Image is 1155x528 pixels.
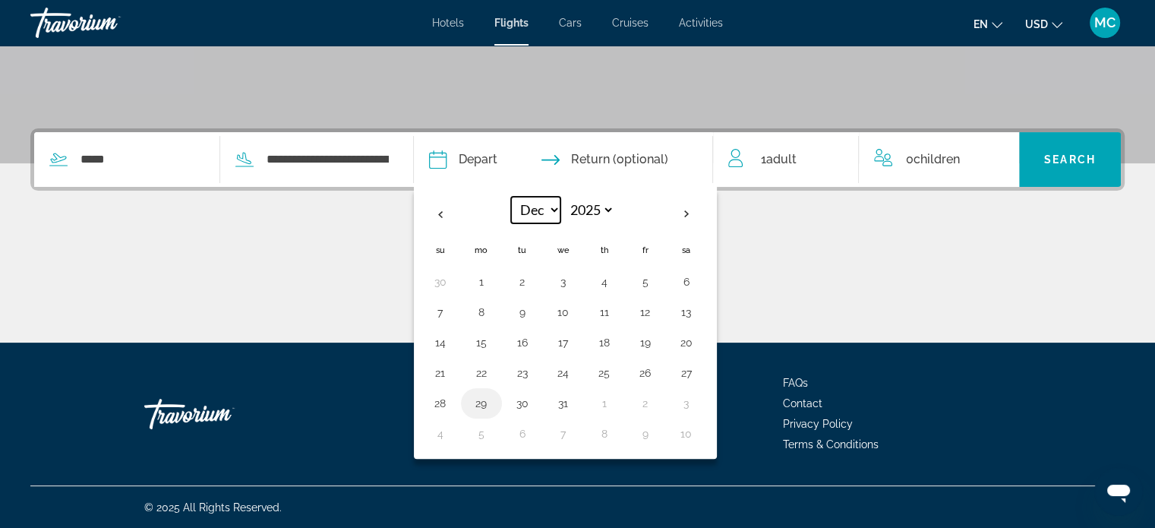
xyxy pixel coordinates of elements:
[511,197,560,223] select: Select month
[551,393,576,414] button: Day 31
[428,302,453,323] button: Day 7
[30,3,182,43] a: Travorium
[760,149,796,170] span: 1
[469,393,494,414] button: Day 29
[551,362,576,384] button: Day 24
[674,393,699,414] button: Day 3
[551,302,576,323] button: Day 10
[551,332,576,353] button: Day 17
[428,393,453,414] button: Day 28
[428,332,453,353] button: Day 14
[34,132,1121,187] div: Search widget
[633,393,658,414] button: Day 2
[633,271,658,292] button: Day 5
[592,423,617,444] button: Day 8
[469,271,494,292] button: Day 1
[559,17,582,29] a: Cars
[592,302,617,323] button: Day 11
[571,149,668,170] span: Return (optional)
[510,302,535,323] button: Day 9
[432,17,464,29] a: Hotels
[974,13,1002,35] button: Change language
[510,423,535,444] button: Day 6
[551,271,576,292] button: Day 3
[633,362,658,384] button: Day 26
[592,271,617,292] button: Day 4
[633,302,658,323] button: Day 12
[428,271,453,292] button: Day 30
[666,197,707,232] button: Next month
[906,149,960,170] span: 0
[783,438,879,451] a: Terms & Conditions
[1094,15,1116,30] span: MC
[1044,153,1096,166] span: Search
[541,132,668,187] button: Return date
[674,302,699,323] button: Day 13
[592,393,617,414] button: Day 1
[1025,18,1048,30] span: USD
[510,271,535,292] button: Day 2
[679,17,723,29] a: Activities
[420,197,461,232] button: Previous month
[674,332,699,353] button: Day 20
[974,18,988,30] span: en
[1019,132,1121,187] button: Search
[469,362,494,384] button: Day 22
[612,17,649,29] a: Cruises
[144,501,282,514] span: © 2025 All Rights Reserved.
[510,393,535,414] button: Day 30
[1094,467,1143,516] iframe: Button to launch messaging window
[674,423,699,444] button: Day 10
[783,397,822,409] a: Contact
[469,302,494,323] button: Day 8
[429,132,497,187] button: Depart date
[428,423,453,444] button: Day 4
[510,332,535,353] button: Day 16
[1025,13,1062,35] button: Change currency
[633,332,658,353] button: Day 19
[674,271,699,292] button: Day 6
[510,362,535,384] button: Day 23
[494,17,529,29] a: Flights
[1085,7,1125,39] button: User Menu
[783,418,853,430] a: Privacy Policy
[565,197,614,223] select: Select year
[469,423,494,444] button: Day 5
[674,362,699,384] button: Day 27
[144,391,296,437] a: Travorium
[469,332,494,353] button: Day 15
[713,132,1018,187] button: Travelers: 1 adult, 0 children
[914,152,960,166] span: Children
[428,362,453,384] button: Day 21
[783,377,808,389] a: FAQs
[592,362,617,384] button: Day 25
[633,423,658,444] button: Day 9
[551,423,576,444] button: Day 7
[765,152,796,166] span: Adult
[592,332,617,353] button: Day 18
